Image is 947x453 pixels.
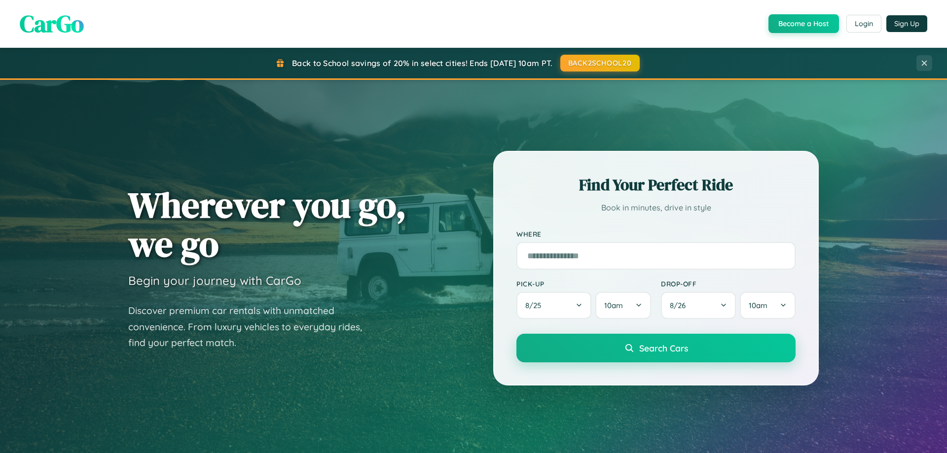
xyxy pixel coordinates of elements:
span: Search Cars [639,343,688,353]
p: Discover premium car rentals with unmatched convenience. From luxury vehicles to everyday rides, ... [128,303,375,351]
button: Sign Up [886,15,927,32]
button: 10am [595,292,651,319]
span: 10am [749,301,767,310]
span: 8 / 26 [670,301,691,310]
label: Where [516,230,796,238]
label: Pick-up [516,279,651,288]
span: Back to School savings of 20% in select cities! Ends [DATE] 10am PT. [292,58,552,68]
button: Login [846,15,881,33]
h1: Wherever you go, we go [128,185,406,263]
button: 10am [740,292,796,319]
span: 10am [604,301,623,310]
span: CarGo [20,7,84,40]
h3: Begin your journey with CarGo [128,273,301,288]
button: Become a Host [768,14,839,33]
button: 8/25 [516,292,591,319]
p: Book in minutes, drive in style [516,201,796,215]
button: Search Cars [516,334,796,362]
h2: Find Your Perfect Ride [516,174,796,196]
label: Drop-off [661,279,796,288]
button: BACK2SCHOOL20 [560,55,640,71]
span: 8 / 25 [525,301,546,310]
button: 8/26 [661,292,736,319]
